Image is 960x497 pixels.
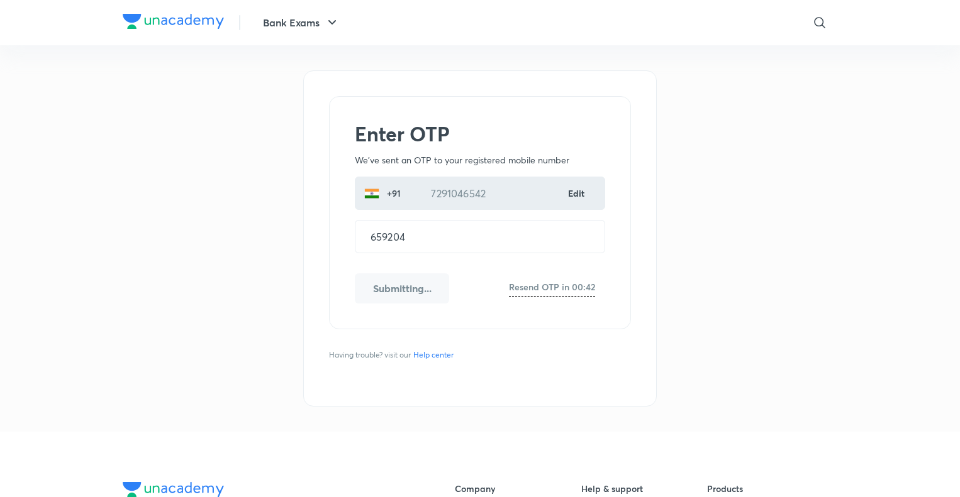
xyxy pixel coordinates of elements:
img: Company Logo [123,14,224,29]
p: We've sent an OTP to your registered mobile number [355,153,605,167]
a: Company Logo [123,14,224,32]
h6: Company [455,482,581,495]
h6: Help & support [581,482,708,495]
a: Edit [568,187,586,200]
h6: Products [707,482,834,495]
input: One time password [355,221,605,253]
h2: Enter OTP [355,122,605,146]
a: Help center [411,349,456,361]
img: India [364,186,379,201]
button: Submitting... [355,273,449,303]
span: Having trouble? visit our [329,349,459,361]
button: Bank Exams [255,10,347,35]
p: +91 [379,187,406,200]
img: Company Logo [123,482,224,497]
h6: Resend OTP in 00:42 [509,280,595,293]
